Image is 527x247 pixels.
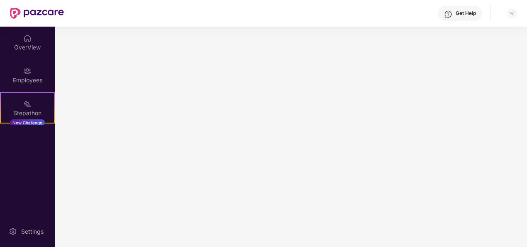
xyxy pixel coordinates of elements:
[1,109,54,117] div: Stepathon
[9,227,17,236] img: svg+xml;base64,PHN2ZyBpZD0iU2V0dGluZy0yMHgyMCIgeG1sbnM9Imh0dHA6Ly93d3cudzMub3JnLzIwMDAvc3ZnIiB3aW...
[10,119,45,126] div: New Challenge
[23,67,32,75] img: svg+xml;base64,PHN2ZyBpZD0iRW1wbG95ZWVzIiB4bWxucz0iaHR0cDovL3d3dy53My5vcmcvMjAwMC9zdmciIHdpZHRoPS...
[23,34,32,42] img: svg+xml;base64,PHN2ZyBpZD0iSG9tZSIgeG1sbnM9Imh0dHA6Ly93d3cudzMub3JnLzIwMDAvc3ZnIiB3aWR0aD0iMjAiIG...
[509,10,515,17] img: svg+xml;base64,PHN2ZyBpZD0iRHJvcGRvd24tMzJ4MzIiIHhtbG5zPSJodHRwOi8vd3d3LnczLm9yZy8yMDAwL3N2ZyIgd2...
[444,10,452,18] img: svg+xml;base64,PHN2ZyBpZD0iSGVscC0zMngzMiIgeG1sbnM9Imh0dHA6Ly93d3cudzMub3JnLzIwMDAvc3ZnIiB3aWR0aD...
[23,100,32,108] img: svg+xml;base64,PHN2ZyB4bWxucz0iaHR0cDovL3d3dy53My5vcmcvMjAwMC9zdmciIHdpZHRoPSIyMSIgaGVpZ2h0PSIyMC...
[10,8,64,19] img: New Pazcare Logo
[19,227,46,236] div: Settings
[456,10,476,17] div: Get Help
